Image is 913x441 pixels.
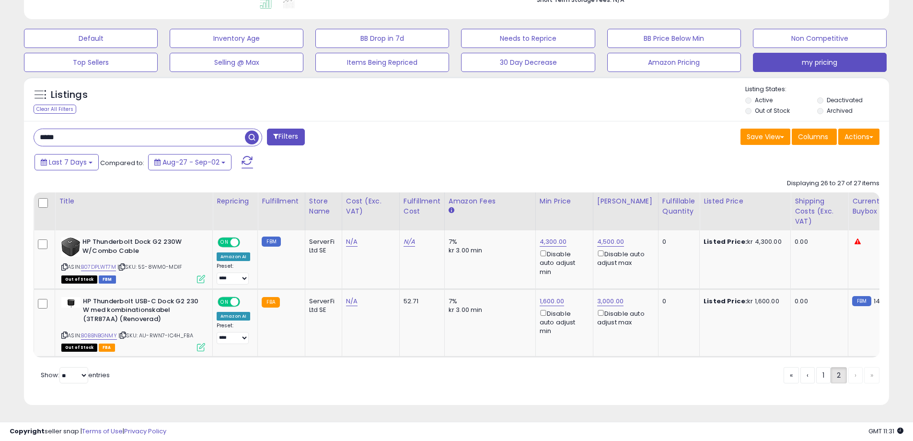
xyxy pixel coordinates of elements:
b: HP Thunderbolt Dock G2 230W W/Combo Cable [82,238,199,258]
div: 7% [449,238,528,246]
div: ASIN: [61,238,205,282]
div: ASIN: [61,297,205,350]
b: Listed Price: [704,297,747,306]
div: Disable auto adjust max [597,308,651,327]
a: 4,300.00 [540,237,566,247]
a: 1 [816,367,831,383]
button: Inventory Age [170,29,303,48]
div: 0 [662,238,692,246]
div: Fulfillment [262,196,300,206]
div: Title [59,196,208,206]
a: N/A [404,237,415,247]
div: 0.00 [795,238,841,246]
span: 2025-09-10 11:31 GMT [868,427,903,436]
a: N/A [346,297,358,306]
div: Repricing [217,196,254,206]
b: Listed Price: [704,237,747,246]
div: Min Price [540,196,589,206]
button: Columns [792,129,837,145]
div: [PERSON_NAME] [597,196,654,206]
span: | SKU: AU-RWN7-IC4H_FBA [118,332,193,339]
div: Fulfillment Cost [404,196,440,216]
div: Clear All Filters [34,105,76,114]
div: 7% [449,297,528,306]
div: Amazon AI [217,312,250,321]
strong: Copyright [10,427,45,436]
div: Amazon AI [217,252,250,261]
button: Top Sellers [24,53,158,72]
div: ServerFi Ltd SE [309,238,335,255]
button: Last 7 Days [35,154,99,170]
div: Fulfillable Quantity [662,196,695,216]
span: Show: entries [41,370,110,380]
div: Store Name [309,196,338,216]
a: 1,600.00 [540,297,564,306]
a: Privacy Policy [124,427,166,436]
p: Listing States: [745,85,889,94]
small: Amazon Fees. [449,206,454,215]
span: 1404.74 [874,297,898,306]
label: Out of Stock [755,107,790,115]
span: Columns [798,132,828,142]
button: Actions [838,129,879,145]
span: Aug-27 - Sep-02 [162,157,220,167]
button: Selling @ Max [170,53,303,72]
div: Preset: [217,322,250,344]
a: Terms of Use [82,427,123,436]
label: Deactivated [827,96,863,104]
a: N/A [346,237,358,247]
div: seller snap | | [10,427,166,436]
a: 2 [831,367,847,383]
small: FBA [262,297,279,308]
div: Disable auto adjust min [540,249,586,276]
button: Filters [267,129,304,145]
button: Items Being Repriced [315,53,449,72]
span: « [790,370,793,380]
img: 31vH7HLyKgS._SL40_.jpg [61,238,80,257]
div: 0.00 [795,297,841,306]
button: Needs to Reprice [461,29,595,48]
div: kr 3.00 min [449,246,528,255]
small: FBM [262,237,280,247]
div: Cost (Exc. VAT) [346,196,395,216]
div: Preset: [217,263,250,285]
a: B0BBNBGNMY [81,332,117,340]
span: ‹ [807,370,809,380]
div: Listed Price [704,196,786,206]
span: OFF [239,298,254,306]
div: Amazon Fees [449,196,532,206]
div: kr 3.00 min [449,306,528,314]
img: 21-jRi479dL._SL40_.jpg [61,297,81,308]
span: Last 7 Days [49,157,87,167]
span: FBA [99,344,115,352]
label: Archived [827,107,853,115]
button: BB Drop in 7d [315,29,449,48]
div: 0 [662,297,692,306]
span: | SKU: 5S-8WM0-MDIF [117,263,182,271]
h5: Listings [51,88,88,102]
div: Disable auto adjust max [597,249,651,267]
span: Compared to: [100,158,144,167]
div: 52.71 [404,297,437,306]
button: BB Price Below Min [607,29,741,48]
a: 3,000.00 [597,297,624,306]
div: kr 4,300.00 [704,238,783,246]
button: 30 Day Decrease [461,53,595,72]
button: Amazon Pricing [607,53,741,72]
button: my pricing [753,53,887,72]
div: ServerFi Ltd SE [309,297,335,314]
label: Active [755,96,773,104]
span: ON [219,298,231,306]
button: Non Competitive [753,29,887,48]
div: kr 1,600.00 [704,297,783,306]
span: All listings that are currently out of stock and unavailable for purchase on Amazon [61,344,97,352]
a: B07DPLWT7M [81,263,116,271]
button: Default [24,29,158,48]
span: FBM [99,275,116,284]
div: Displaying 26 to 27 of 27 items [787,179,879,188]
div: Shipping Costs (Exc. VAT) [795,196,844,226]
span: ON [219,238,231,247]
b: HP Thunderbolt USB-C Dock G2 230 W med kombinationskabel (3TR87AA) (Renoverad) [83,297,199,326]
button: Save View [740,129,790,145]
small: FBM [852,296,871,306]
